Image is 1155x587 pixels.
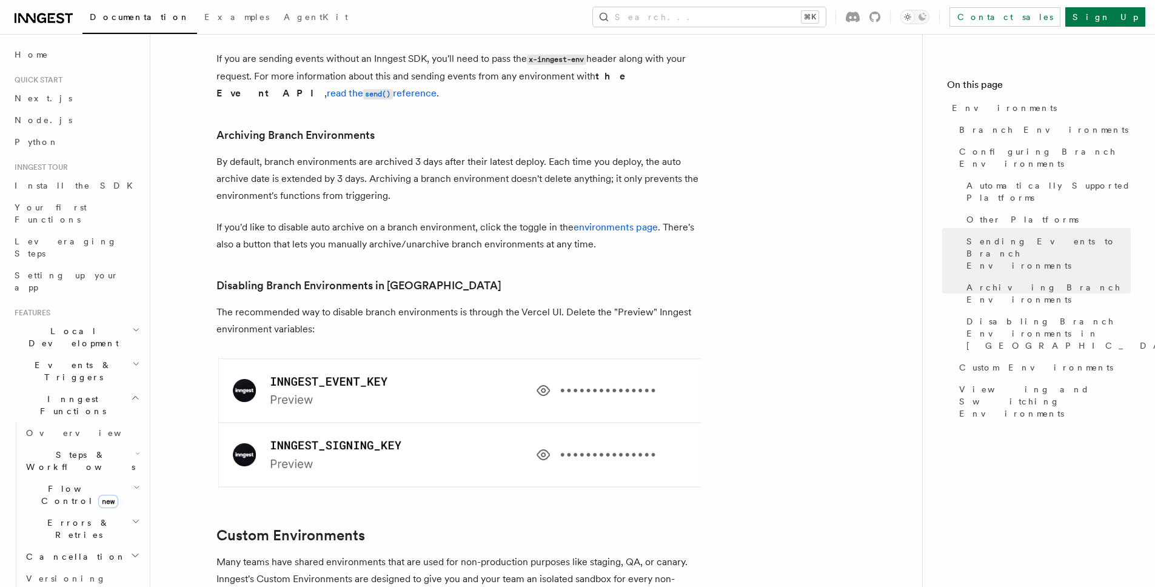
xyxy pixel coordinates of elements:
[15,115,72,125] span: Node.js
[966,281,1131,306] span: Archiving Branch Environments
[15,236,117,258] span: Leveraging Steps
[21,478,142,512] button: Flow Controlnew
[216,277,501,294] a: Disabling Branch Environments in [GEOGRAPHIC_DATA]
[10,163,68,172] span: Inngest tour
[15,93,72,103] span: Next.js
[947,78,1131,97] h4: On this page
[962,209,1131,230] a: Other Platforms
[10,354,142,388] button: Events & Triggers
[959,124,1128,136] span: Branch Environments
[954,357,1131,378] a: Custom Environments
[26,428,151,438] span: Overview
[10,75,62,85] span: Quick start
[10,109,142,131] a: Node.js
[949,7,1060,27] a: Contact sales
[962,310,1131,357] a: Disabling Branch Environments in [GEOGRAPHIC_DATA]
[954,141,1131,175] a: Configuring Branch Environments
[574,221,658,233] a: environments page
[216,127,375,144] a: Archiving Branch Environments
[1065,7,1145,27] a: Sign Up
[216,219,701,253] p: If you'd like to disable auto archive on a branch environment, click the toggle in the . There's ...
[15,181,140,190] span: Install the SDK
[10,325,132,349] span: Local Development
[216,357,701,488] img: Vercel environment keys
[593,7,826,27] button: Search...⌘K
[10,388,142,422] button: Inngest Functions
[10,44,142,65] a: Home
[959,361,1113,374] span: Custom Environments
[959,383,1131,420] span: Viewing and Switching Environments
[21,551,126,563] span: Cancellation
[216,527,365,544] a: Custom Environments
[197,4,276,33] a: Examples
[10,230,142,264] a: Leveraging Steps
[10,393,131,417] span: Inngest Functions
[10,308,50,318] span: Features
[26,574,106,583] span: Versioning
[10,131,142,153] a: Python
[216,153,701,204] p: By default, branch environments are archived 3 days after their latest deploy. Each time you depl...
[15,49,49,61] span: Home
[21,444,142,478] button: Steps & Workflows
[954,119,1131,141] a: Branch Environments
[10,320,142,354] button: Local Development
[276,4,355,33] a: AgentKit
[90,12,190,22] span: Documentation
[10,175,142,196] a: Install the SDK
[962,230,1131,277] a: Sending Events to Branch Environments
[21,512,142,546] button: Errors & Retries
[966,235,1131,272] span: Sending Events to Branch Environments
[947,97,1131,119] a: Environments
[15,137,59,147] span: Python
[21,449,135,473] span: Steps & Workflows
[204,12,269,22] span: Examples
[363,89,393,99] code: send()
[15,270,119,292] span: Setting up your app
[966,179,1131,204] span: Automatically Supported Platforms
[10,87,142,109] a: Next.js
[10,359,132,383] span: Events & Triggers
[10,196,142,230] a: Your first Functions
[959,146,1131,170] span: Configuring Branch Environments
[216,304,701,488] p: The recommended way to disable branch environments is through the Vercel UI. Delete the "Preview"...
[327,87,437,99] a: read thesend()reference
[802,11,819,23] kbd: ⌘K
[21,517,132,541] span: Errors & Retries
[900,10,929,24] button: Toggle dark mode
[15,203,87,224] span: Your first Functions
[10,264,142,298] a: Setting up your app
[82,4,197,34] a: Documentation
[21,483,133,507] span: Flow Control
[284,12,348,22] span: AgentKit
[962,277,1131,310] a: Archiving Branch Environments
[527,55,586,65] code: x-inngest-env
[954,378,1131,424] a: Viewing and Switching Environments
[21,546,142,568] button: Cancellation
[98,495,118,508] span: new
[966,213,1079,226] span: Other Platforms
[216,50,701,102] p: If you are sending events without an Inngest SDK, you'll need to pass the header along with your ...
[21,422,142,444] a: Overview
[952,102,1057,114] span: Environments
[962,175,1131,209] a: Automatically Supported Platforms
